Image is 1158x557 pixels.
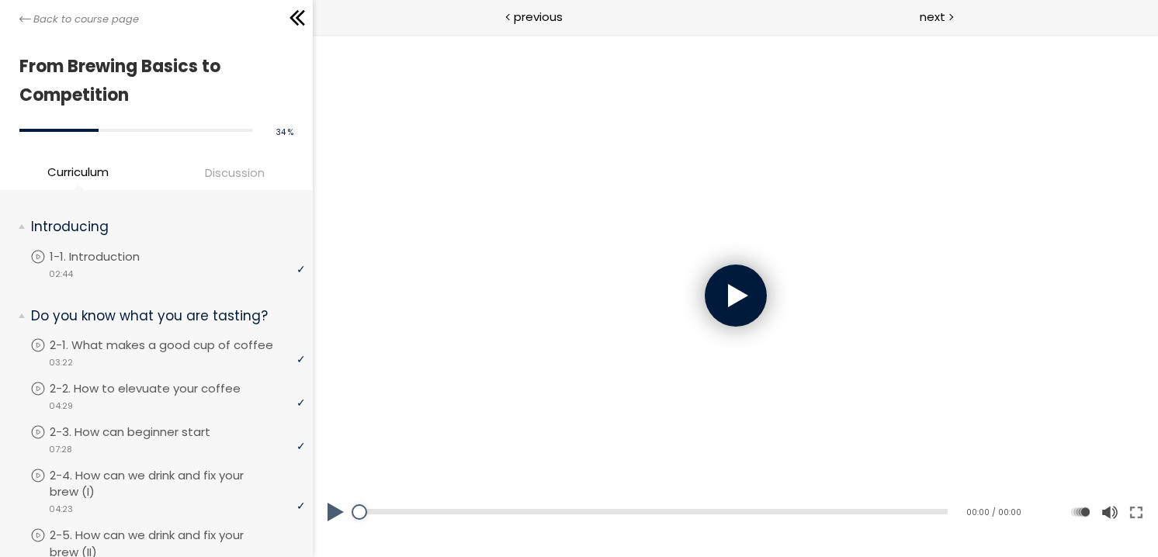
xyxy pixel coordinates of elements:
[50,248,171,265] p: 1-1. Introduction
[205,164,265,182] span: Discussion
[49,503,73,516] span: 04:23
[49,443,72,456] span: 07:28
[49,356,73,369] span: 03:22
[19,52,286,110] h1: From Brewing Basics to Competition
[31,217,293,237] p: Introducing
[50,467,305,501] p: 2-4. How can we drink and fix your brew (I)
[50,380,272,397] p: 2-2. How to elevuate your coffee
[514,8,563,26] span: previous
[920,8,945,26] span: next
[756,456,779,500] button: Play back rate
[784,456,807,500] button: Volume
[649,472,709,485] div: 00:00 / 00:00
[47,163,109,181] span: Curriculum
[50,424,241,441] p: 2-3. How can beginner start
[33,12,139,27] span: Back to course page
[31,306,293,326] p: Do you know what you are tasting?
[754,456,782,500] div: Change playback rate
[276,126,293,138] span: 34 %
[49,268,73,281] span: 02:44
[49,400,73,413] span: 04:29
[19,12,139,27] a: Back to course page
[50,337,304,354] p: 2-1. What makes a good cup of coffee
